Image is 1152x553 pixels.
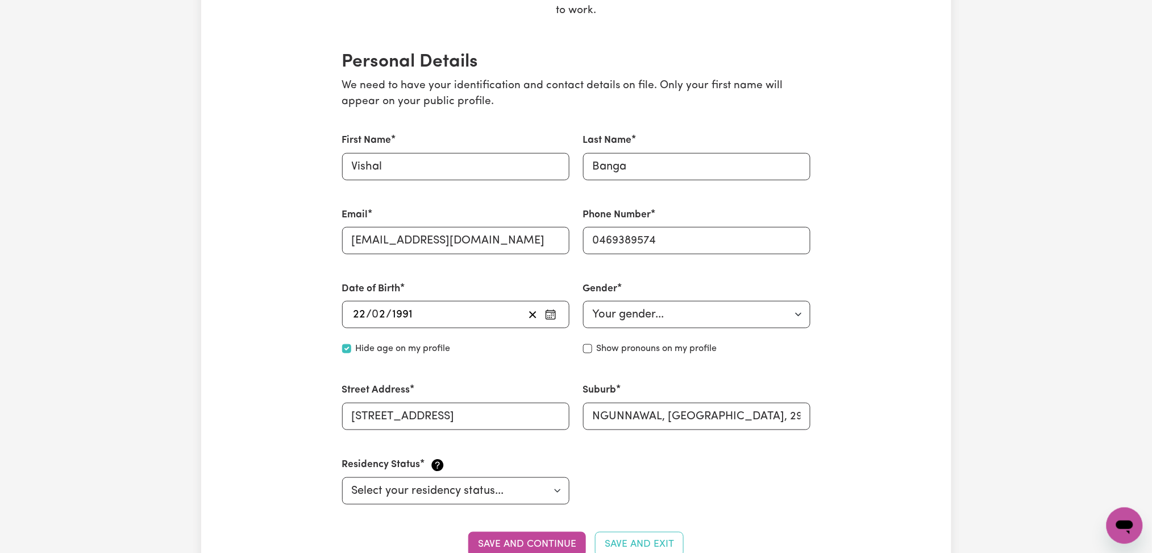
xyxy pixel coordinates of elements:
label: Residency Status [342,457,421,472]
label: Date of Birth [342,282,401,296]
input: ---- [392,306,414,323]
iframe: Button to launch messaging window [1107,507,1143,544]
span: / [386,308,392,321]
span: 0 [372,309,379,320]
h2: Personal Details [342,51,810,73]
label: Suburb [583,383,617,398]
input: e.g. North Bondi, New South Wales [583,403,810,430]
label: Street Address [342,383,410,398]
label: Phone Number [583,208,651,222]
span: / [367,308,372,321]
label: Hide age on my profile [356,342,451,356]
label: Show pronouns on my profile [597,342,717,356]
label: First Name [342,133,392,148]
label: Email [342,208,368,222]
input: -- [353,306,367,323]
p: We need to have your identification and contact details on file. Only your first name will appear... [342,78,810,111]
input: -- [373,306,386,323]
label: Gender [583,282,618,296]
label: Last Name [583,133,632,148]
